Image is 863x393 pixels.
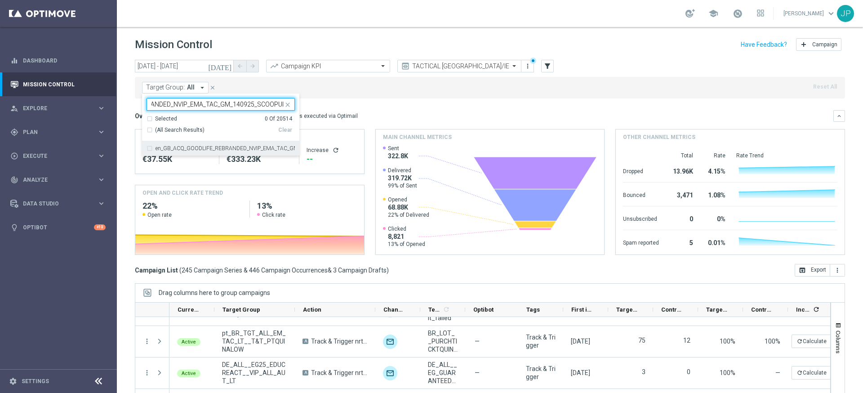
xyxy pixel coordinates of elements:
[10,224,106,231] div: lightbulb Optibot +10
[23,106,97,111] span: Explore
[265,115,292,123] div: 0 Of 20514
[388,225,425,232] span: Clicked
[208,62,232,70] i: [DATE]
[623,163,659,178] div: Dropped
[623,187,659,201] div: Bounced
[142,154,212,165] div: €37,550
[623,235,659,249] div: Spam reported
[571,337,590,345] div: 13 Sep 2025, Saturday
[397,60,521,72] ng-select: TACTICAL UK/IE
[283,99,290,107] button: close
[10,104,97,112] div: Explore
[155,126,205,134] span: (All Search Results)
[147,141,295,156] div: en_GB_ACQ_GOODLIFE_REBRANDED_NVIP_EMA_TAC_GM_140925_SCOOPUP
[706,306,728,313] span: Targeted Response Rate
[332,147,339,154] i: refresh
[177,369,200,377] colored-tag: Active
[799,267,806,274] i: open_in_browser
[670,163,693,178] div: 13.96K
[10,200,97,208] div: Data Studio
[10,57,106,64] div: equalizer Dashboard
[307,154,356,165] div: --
[227,154,292,165] div: €333,228
[135,266,389,274] h3: Campaign List
[178,306,199,313] span: Current Status
[543,62,552,70] i: filter_alt
[302,370,308,375] span: A
[683,336,690,344] label: 12
[704,211,725,225] div: 0%
[642,368,645,376] label: 3
[383,366,397,380] div: Optimail
[333,266,387,274] span: 3 Campaign Drafts
[159,289,270,296] span: Drag columns here to group campaigns
[135,60,234,72] input: Select date range
[10,176,106,183] button: track_changes Analyze keyboard_arrow_right
[441,304,450,314] span: Calculate column
[143,337,151,345] button: more_vert
[23,201,97,206] span: Data Studio
[571,306,593,313] span: First in Range
[10,105,106,112] div: person_search Explore keyboard_arrow_right
[720,369,735,376] span: 100%
[182,339,196,345] span: Active
[10,176,18,184] i: track_changes
[328,267,332,274] span: &
[222,361,287,385] span: DE_ALL__EG25_EDUCREACT__VIP_ALL_AUT_LT
[198,84,206,92] i: arrow_drop_down
[209,85,216,91] i: close
[526,365,556,381] span: Track & Trigger
[795,264,830,277] button: open_in_browser Export
[530,58,536,64] div: There are unsaved changes
[10,129,106,136] button: gps_fixed Plan keyboard_arrow_right
[812,41,837,48] span: Campaign
[142,115,299,156] ng-dropdown-panel: Options list
[257,201,357,211] h2: 13%
[97,175,106,184] i: keyboard_arrow_right
[182,266,328,274] span: 245 Campaign Series & 446 Campaign Occurrences
[23,153,97,159] span: Execute
[475,337,480,345] span: —
[704,187,725,201] div: 1.08%
[836,113,842,119] i: keyboard_arrow_down
[796,306,811,313] span: Increase
[146,84,185,91] span: Target Group:
[616,306,638,313] span: Targeted Customers
[765,338,780,345] span: 100%
[638,336,645,344] label: 75
[473,306,494,313] span: Optibot
[833,110,845,122] button: keyboard_arrow_down
[97,199,106,208] i: keyboard_arrow_right
[388,182,417,189] span: 99% of Sent
[623,133,695,141] h4: Other channel metrics
[751,306,773,313] span: Control Response Rate
[10,81,106,88] div: Mission Control
[10,49,106,72] div: Dashboard
[826,9,836,18] span: keyboard_arrow_down
[10,223,18,232] i: lightbulb
[222,329,287,353] span: pt_BR_TGT_ALL_EM_TAC_LT__T&T_PTQUINALOW
[142,82,209,94] button: Target Group: All arrow_drop_down
[187,84,195,91] span: All
[10,152,97,160] div: Execute
[10,176,97,184] div: Analyze
[704,152,725,159] div: Rate
[143,369,151,377] button: more_vert
[135,38,212,51] h1: Mission Control
[796,38,841,51] button: add Campaign
[388,167,417,174] span: Delivered
[10,128,97,136] div: Plan
[792,366,832,380] button: refreshCalculate
[835,330,842,353] span: Columns
[837,5,854,22] div: JP
[234,60,246,72] button: arrow_back
[284,101,291,108] i: close
[23,215,94,239] a: Optibot
[571,369,590,377] div: 13 Sep 2025, Saturday
[388,152,408,160] span: 322.8K
[270,62,279,71] i: trending_up
[792,335,832,348] button: refreshCalculate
